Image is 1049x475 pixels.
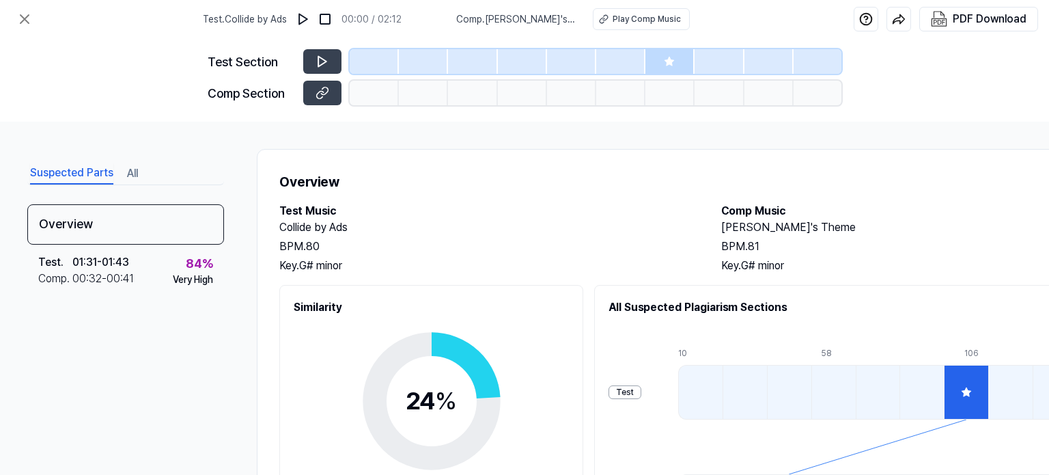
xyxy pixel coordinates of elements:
div: Key. G# minor [279,258,694,274]
div: 24 [406,383,457,420]
div: 84 % [186,254,213,273]
img: help [859,12,873,26]
div: Test . [38,254,72,271]
div: Comp Section [208,84,295,103]
div: Comp . [38,271,72,287]
button: All [127,163,138,185]
div: Overview [27,204,224,245]
h2: Similarity [294,299,569,316]
div: BPM. 80 [279,239,694,255]
div: Play Comp Music [613,13,681,25]
img: play [296,12,310,26]
img: stop [318,12,332,26]
div: Test Section [208,53,295,71]
div: 00:00 / 02:12 [341,12,402,27]
button: Suspected Parts [30,163,113,185]
div: 58 [821,347,865,359]
div: Test [609,385,641,399]
span: % [435,386,457,416]
div: PDF Download [953,10,1026,28]
span: Test . Collide by Ads [203,12,287,27]
img: PDF Download [931,11,947,27]
div: 10 [678,347,723,359]
div: 106 [964,347,1009,359]
div: 00:32 - 00:41 [72,271,134,287]
button: Play Comp Music [593,8,690,30]
img: share [892,12,906,26]
h2: Collide by Ads [279,219,694,236]
div: Very High [173,273,213,287]
h2: Test Music [279,203,694,219]
div: 01:31 - 01:43 [72,254,129,271]
button: PDF Download [928,8,1029,31]
span: Comp . [PERSON_NAME]'s Theme [456,12,576,27]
